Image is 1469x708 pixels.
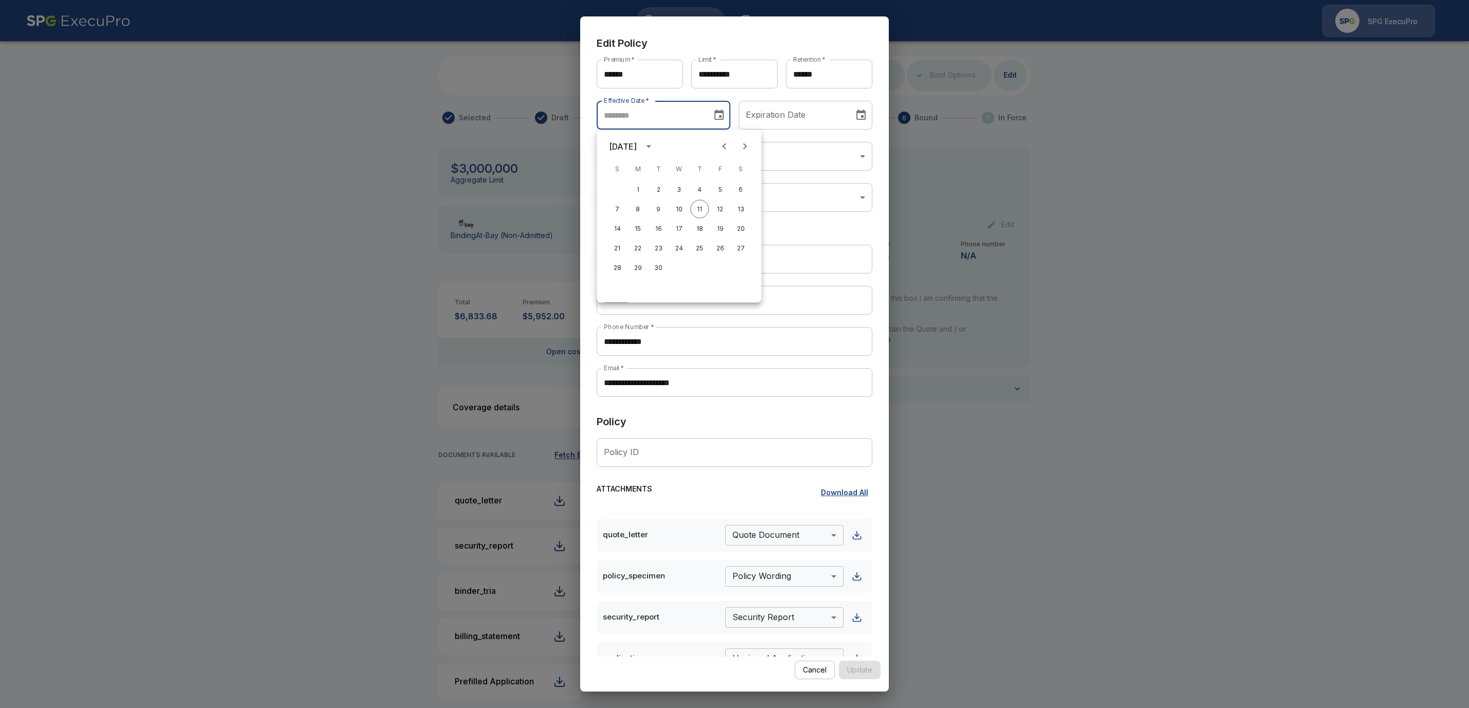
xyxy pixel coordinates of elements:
button: 17 [670,220,688,238]
button: Choose date [709,105,729,125]
button: Cancel [795,661,835,680]
span: Monday [629,159,647,179]
button: 5 [711,180,729,199]
button: 7 [608,200,626,219]
button: Previous month [714,136,734,157]
span: Friday [711,159,729,179]
button: 24 [670,239,688,258]
button: 6 [731,180,750,199]
button: 1 [629,180,647,199]
span: Thursday [690,159,709,179]
label: Premium [604,55,635,64]
label: Effective Date [604,96,649,105]
button: 3 [670,180,688,199]
button: 27 [731,239,750,258]
button: 19 [711,220,729,238]
button: 4 [690,180,709,199]
label: Email [604,364,624,372]
label: Limit [698,55,716,64]
button: 30 [649,259,668,277]
div: Unsigned Application [725,648,844,669]
button: 12 [711,200,729,219]
button: Choose date [851,105,871,125]
label: Retention [793,55,826,64]
button: 15 [629,220,647,238]
p: quote_letter [603,529,721,541]
button: 8 [629,200,647,219]
div: Policy Wording [725,566,844,587]
button: 9 [649,200,668,219]
h6: ATTACHMENTS [597,483,652,502]
button: 28 [608,259,626,277]
h6: Policy [597,413,872,430]
span: Tuesday [649,159,668,179]
button: Download All [817,483,872,502]
span: Saturday [731,159,750,179]
p: security_report [603,611,721,623]
button: 13 [731,200,750,219]
div: [DATE] [609,140,637,153]
button: 22 [629,239,647,258]
button: 26 [711,239,729,258]
h6: Edit Policy [597,35,872,51]
button: 11 [690,200,709,219]
button: 21 [608,239,626,258]
div: Quote Document [725,525,844,546]
button: calendar view is open, switch to year view [640,138,657,155]
button: 16 [649,220,668,238]
button: 14 [608,220,626,238]
div: Security Report [725,607,844,628]
p: application [603,652,721,664]
button: 10 [670,200,688,219]
button: 18 [690,220,709,238]
button: 25 [690,239,709,258]
button: 20 [731,220,750,238]
button: 2 [649,180,668,199]
button: 29 [629,259,647,277]
span: Sunday [608,159,626,179]
button: Next month [734,136,755,157]
p: policy_specimen [603,570,721,582]
span: Wednesday [670,159,688,179]
label: Phone Number [604,322,654,331]
button: 23 [649,239,668,258]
